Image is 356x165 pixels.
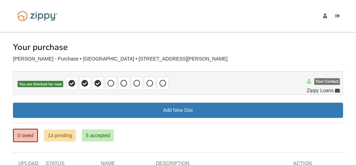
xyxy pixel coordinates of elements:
h1: Your purchase [13,43,68,52]
a: Add New Doc [13,103,343,118]
span: Zippy Loans [307,87,334,94]
span: You are finished for now [18,81,63,88]
a: edit profile [323,13,330,20]
img: Logo [13,8,61,24]
a: 0 owed [13,129,38,142]
a: Log out [335,13,343,20]
a: 14 pending [44,129,76,141]
div: [PERSON_NAME] - Purchase • [GEOGRAPHIC_DATA] • [STREET_ADDRESS][PERSON_NAME] [13,56,343,62]
span: Your Contact [314,78,340,85]
a: 5 accepted [82,129,114,141]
